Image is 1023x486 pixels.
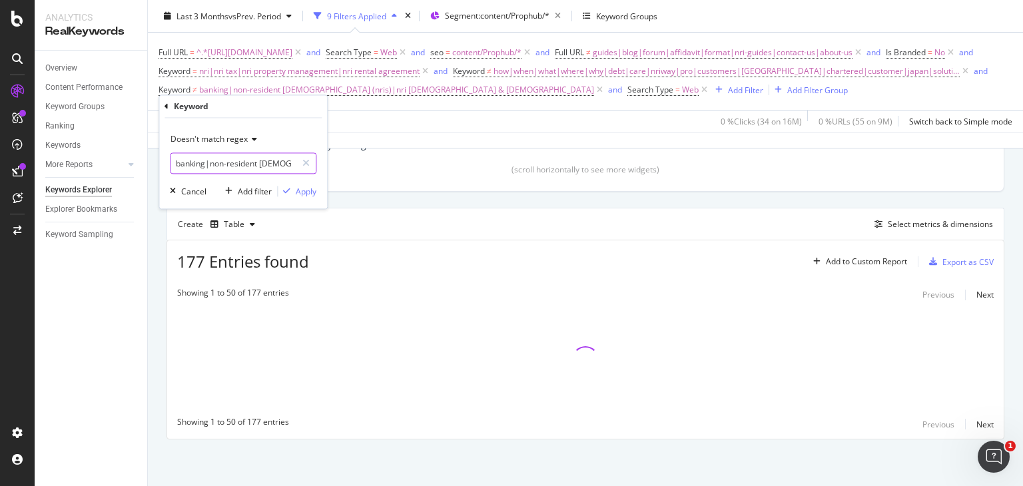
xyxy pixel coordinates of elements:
span: ≠ [487,65,492,77]
div: Showing 1 to 50 of 177 entries [177,416,289,432]
div: More Reports [45,158,93,172]
span: nri|nri tax|nri property management|nri rental agreement [199,62,420,81]
button: Next [976,287,994,303]
span: ≠ [192,84,197,95]
a: Ranking [45,119,138,133]
button: Select metrics & dimensions [869,216,993,232]
div: Switch back to Simple mode [909,115,1012,126]
div: Keywords Explorer [45,183,112,197]
iframe: Intercom live chat [978,441,1010,473]
div: Keyword Sampling [45,228,113,242]
div: Create [178,214,260,235]
div: Cancel [181,186,206,197]
div: Add Filter Group [787,84,848,95]
div: Keyword [174,101,208,112]
div: 0 % Clicks ( 34 on 16M ) [721,115,802,126]
span: No [934,43,945,62]
span: banking|non-resident [DEMOGRAPHIC_DATA] (nris)|nri [DEMOGRAPHIC_DATA] & [DEMOGRAPHIC_DATA] [199,81,594,99]
button: Add filter [220,185,272,198]
div: times [402,9,414,23]
span: = [446,47,450,58]
div: Showing 1 to 50 of 177 entries [177,287,289,303]
span: Keyword [453,65,485,77]
a: Content Performance [45,81,138,95]
a: Overview [45,61,138,75]
div: and [959,47,973,58]
span: vs Prev. Period [228,10,281,21]
div: (scroll horizontally to see more widgets) [183,164,988,175]
a: Keyword Groups [45,100,138,114]
button: and [974,65,988,77]
button: Table [205,214,260,235]
button: and [411,46,425,59]
span: = [374,47,378,58]
button: Add Filter Group [769,82,848,98]
span: = [190,47,194,58]
span: Search Type [326,47,372,58]
div: Keyword Groups [45,100,105,114]
span: Is Branded [886,47,926,58]
span: how|when|what|where|why|debt|care|nriway|pro|customers|[GEOGRAPHIC_DATA]|chartered|customer|japan... [494,62,960,81]
button: and [306,46,320,59]
span: ^.*[URL][DOMAIN_NAME] [196,43,292,62]
button: and [959,46,973,59]
div: Ranking [45,119,75,133]
button: Last 3 MonthsvsPrev. Period [159,5,297,27]
div: RealKeywords [45,24,137,39]
span: seo [430,47,444,58]
div: Previous [922,289,954,300]
button: Cancel [165,185,206,198]
div: and [411,47,425,58]
div: Next [976,289,994,300]
button: Previous [922,287,954,303]
button: and [608,83,622,96]
button: and [866,46,880,59]
a: Keyword Sampling [45,228,138,242]
div: 9 Filters Applied [327,10,386,21]
span: Doesn't match regex [170,134,248,145]
span: = [192,65,197,77]
button: and [535,46,549,59]
div: Keywords [45,138,81,152]
div: and [608,84,622,95]
div: and [535,47,549,58]
div: Add filter [238,186,272,197]
a: Keywords Explorer [45,183,138,197]
button: Keyword Groups [577,5,663,27]
button: Next [976,416,994,432]
div: Overview [45,61,77,75]
div: Next [976,419,994,430]
button: Add to Custom Report [808,251,907,272]
a: Explorer Bookmarks [45,202,138,216]
span: = [928,47,932,58]
a: Keywords [45,138,138,152]
div: Table [224,220,244,228]
div: Explorer Bookmarks [45,202,117,216]
div: Add to Custom Report [826,258,907,266]
span: Keyword [159,65,190,77]
button: Apply [278,185,316,198]
span: Segment: content/Prophub/* [445,10,549,21]
div: Content Performance [45,81,123,95]
div: 0 % URLs ( 55 on 9M ) [819,115,892,126]
div: Select metrics & dimensions [888,218,993,230]
div: Previous [922,419,954,430]
span: Search Type [627,84,673,95]
div: Export as CSV [942,256,994,268]
a: More Reports [45,158,125,172]
button: Export as CSV [924,251,994,272]
span: guides|blog|forum|affidavit|format|nri-guides|contact-us|about-us [593,43,852,62]
span: 1 [1005,441,1016,451]
button: Add Filter [710,82,763,98]
span: content/Prophub/* [452,43,521,62]
div: Keyword Groups [596,10,657,21]
div: and [434,65,448,77]
span: = [675,84,680,95]
div: and [866,47,880,58]
span: Web [682,81,699,99]
button: Previous [922,416,954,432]
button: Segment:content/Prophub/* [425,5,566,27]
span: ≠ [586,47,591,58]
div: and [306,47,320,58]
